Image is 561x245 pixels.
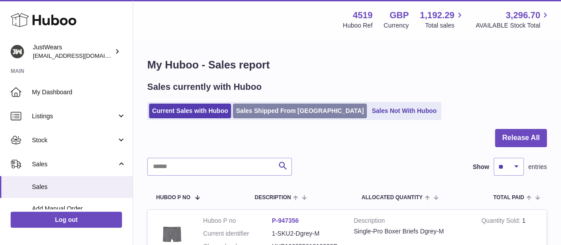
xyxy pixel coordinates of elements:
[425,21,464,30] span: Total sales
[32,160,117,169] span: Sales
[343,21,373,30] div: Huboo Ref
[473,163,489,171] label: Show
[255,195,291,201] span: Description
[384,21,409,30] div: Currency
[475,9,550,30] a: 3,296.70 AVAILABLE Stock Total
[354,217,468,227] strong: Description
[32,183,126,191] span: Sales
[147,58,547,72] h1: My Huboo - Sales report
[481,217,522,226] strong: Quantity Sold
[147,81,262,93] h2: Sales currently with Huboo
[32,205,126,213] span: Add Manual Order
[11,45,24,58] img: internalAdmin-4519@internal.huboo.com
[32,136,117,145] span: Stock
[33,52,130,59] span: [EMAIL_ADDRESS][DOMAIN_NAME]
[369,104,439,118] a: Sales Not With Huboo
[354,227,468,236] div: Single-Pro Boxer Briefs Dgrey-M
[11,212,122,228] a: Log out
[493,195,524,201] span: Total paid
[33,43,113,60] div: JustWears
[32,88,126,96] span: My Dashboard
[528,163,547,171] span: entries
[203,229,272,238] dt: Current identifier
[272,217,299,224] a: P-947356
[272,229,341,238] dd: 1-SKU2-Dgrey-M
[32,112,117,120] span: Listings
[506,9,540,21] span: 3,296.70
[149,104,231,118] a: Current Sales with Huboo
[353,9,373,21] strong: 4519
[495,129,547,147] button: Release All
[361,195,423,201] span: ALLOCATED Quantity
[233,104,367,118] a: Sales Shipped From [GEOGRAPHIC_DATA]
[156,195,190,201] span: Huboo P no
[389,9,408,21] strong: GBP
[420,9,455,21] span: 1,192.29
[475,21,550,30] span: AVAILABLE Stock Total
[203,217,272,225] dt: Huboo P no
[420,9,465,30] a: 1,192.29 Total sales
